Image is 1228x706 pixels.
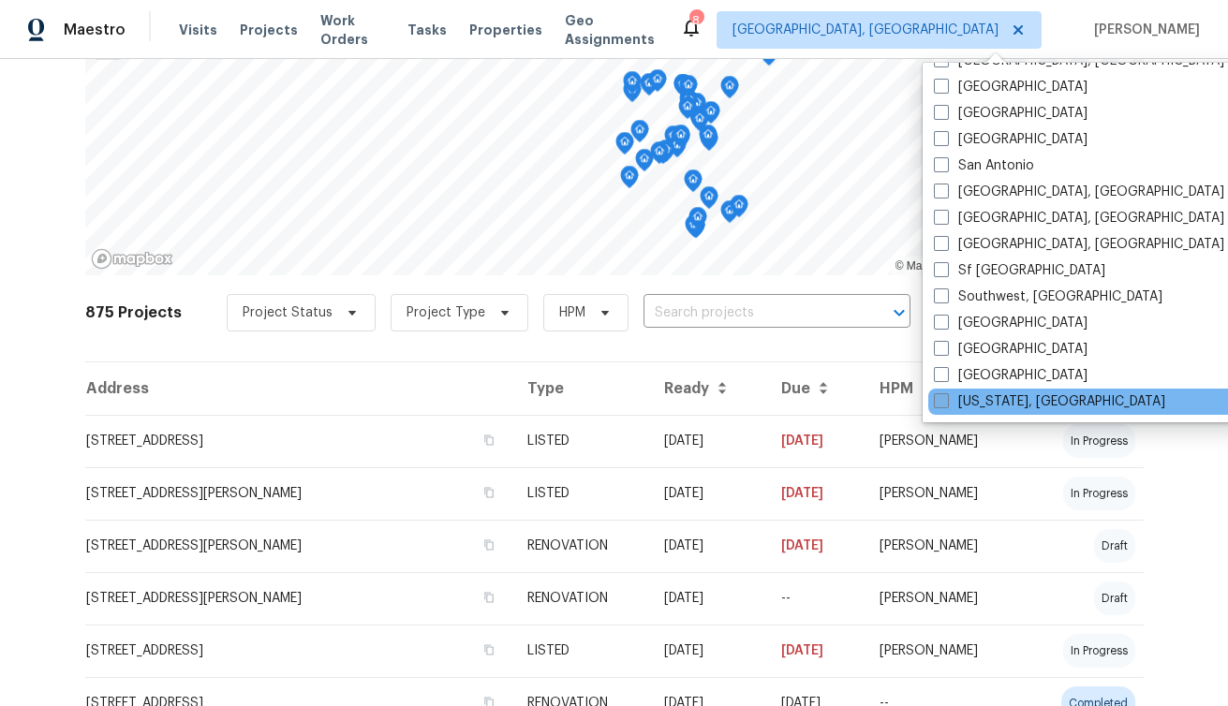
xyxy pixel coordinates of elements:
[481,641,497,658] button: Copy Address
[85,303,182,322] h2: 875 Projects
[512,467,649,520] td: LISTED
[672,125,690,154] div: Map marker
[85,520,512,572] td: [STREET_ADDRESS][PERSON_NAME]
[649,572,767,625] td: Acq COE 2025-09-30T00:00:00.000Z
[649,625,767,677] td: [DATE]
[934,183,1224,201] label: [GEOGRAPHIC_DATA], [GEOGRAPHIC_DATA]
[85,625,512,677] td: [STREET_ADDRESS]
[320,11,385,49] span: Work Orders
[934,366,1087,385] label: [GEOGRAPHIC_DATA]
[934,261,1105,280] label: Sf [GEOGRAPHIC_DATA]
[85,362,512,415] th: Address
[934,287,1162,306] label: Southwest, [GEOGRAPHIC_DATA]
[730,195,748,224] div: Map marker
[243,303,333,322] span: Project Status
[1094,529,1135,563] div: draft
[649,520,767,572] td: Acq COE 2025-06-10T00:00:00.000Z
[481,484,497,501] button: Copy Address
[1087,21,1200,39] span: [PERSON_NAME]
[664,125,683,154] div: Map marker
[240,21,298,39] span: Projects
[481,432,497,449] button: Copy Address
[934,209,1224,228] label: [GEOGRAPHIC_DATA], [GEOGRAPHIC_DATA]
[649,467,767,520] td: [DATE]
[690,109,709,138] div: Map marker
[179,21,217,39] span: Visits
[702,101,720,130] div: Map marker
[512,520,649,572] td: RENOVATION
[688,93,706,122] div: Map marker
[699,125,718,154] div: Map marker
[766,572,865,625] td: --
[657,140,675,169] div: Map marker
[700,128,718,157] div: Map marker
[934,392,1165,411] label: [US_STATE], [GEOGRAPHIC_DATA]
[512,625,649,677] td: LISTED
[934,130,1087,149] label: [GEOGRAPHIC_DATA]
[481,537,497,553] button: Copy Address
[469,21,542,39] span: Properties
[865,362,1023,415] th: HPM
[407,23,447,37] span: Tasks
[630,120,649,149] div: Map marker
[673,74,692,103] div: Map marker
[766,625,865,677] td: [DATE]
[865,520,1023,572] td: [PERSON_NAME]
[1063,477,1135,510] div: in progress
[1063,634,1135,668] div: in progress
[766,415,865,467] td: [DATE]
[512,415,649,467] td: LISTED
[732,21,999,39] span: [GEOGRAPHIC_DATA], [GEOGRAPHIC_DATA]
[700,186,718,215] div: Map marker
[720,76,739,105] div: Map marker
[766,520,865,572] td: [DATE]
[934,340,1087,359] label: [GEOGRAPHIC_DATA]
[766,467,865,520] td: [DATE]
[886,300,912,326] button: Open
[934,156,1034,175] label: San Antonio
[615,132,634,161] div: Map marker
[1063,424,1135,458] div: in progress
[684,169,703,199] div: Map marker
[678,96,697,125] div: Map marker
[1094,581,1135,615] div: draft
[565,11,658,49] span: Geo Assignments
[934,78,1087,96] label: [GEOGRAPHIC_DATA]
[865,625,1023,677] td: [PERSON_NAME]
[635,149,654,178] div: Map marker
[934,235,1224,254] label: [GEOGRAPHIC_DATA], [GEOGRAPHIC_DATA]
[720,200,739,229] div: Map marker
[85,415,512,467] td: [STREET_ADDRESS]
[685,214,703,243] div: Map marker
[688,207,707,236] div: Map marker
[85,467,512,520] td: [STREET_ADDRESS][PERSON_NAME]
[649,415,767,467] td: [DATE]
[512,362,649,415] th: Type
[766,362,865,415] th: Due
[85,572,512,625] td: [STREET_ADDRESS][PERSON_NAME]
[512,572,649,625] td: RENOVATION
[689,11,703,30] div: 8
[895,259,947,272] a: Mapbox
[934,104,1087,123] label: [GEOGRAPHIC_DATA]
[91,248,173,270] a: Mapbox homepage
[865,572,1023,625] td: [PERSON_NAME]
[407,303,485,322] span: Project Type
[865,415,1023,467] td: [PERSON_NAME]
[650,141,669,170] div: Map marker
[648,69,667,98] div: Map marker
[668,135,687,164] div: Map marker
[679,75,698,104] div: Map marker
[620,166,639,195] div: Map marker
[649,362,767,415] th: Ready
[623,71,642,100] div: Map marker
[644,299,858,328] input: Search projects
[559,303,585,322] span: HPM
[934,314,1087,332] label: [GEOGRAPHIC_DATA]
[481,589,497,606] button: Copy Address
[689,106,708,135] div: Map marker
[64,21,126,39] span: Maestro
[865,467,1023,520] td: [PERSON_NAME]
